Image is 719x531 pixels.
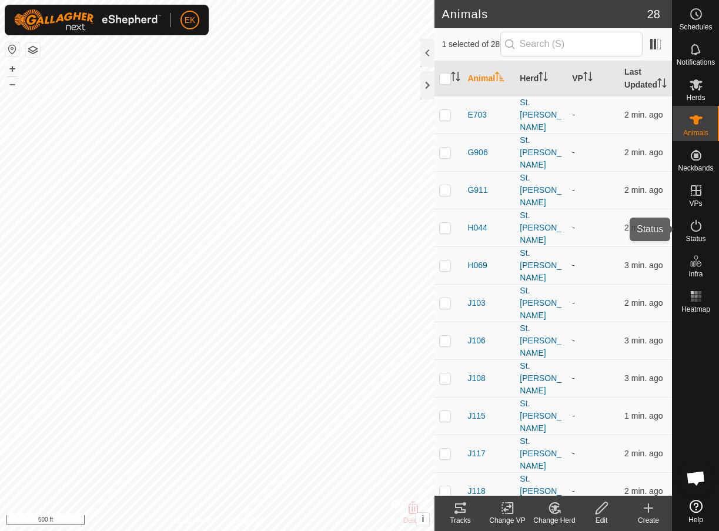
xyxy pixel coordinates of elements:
div: St. [PERSON_NAME] [520,247,563,284]
span: Sep 1, 2025 at 6:39 PM [624,185,663,195]
span: Sep 1, 2025 at 6:38 PM [624,373,663,383]
span: H044 [467,222,487,234]
p-sorticon: Activate to sort [657,80,667,89]
span: Help [688,516,703,523]
app-display-virtual-paddock-transition: - [572,411,575,420]
div: Change VP [484,515,531,526]
span: Schedules [679,24,712,31]
div: St. [PERSON_NAME] [520,285,563,322]
span: Sep 1, 2025 at 6:39 PM [624,449,663,458]
div: St. [PERSON_NAME] [520,172,563,209]
div: Change Herd [531,515,578,526]
span: VPs [689,200,702,207]
span: Sep 1, 2025 at 6:39 PM [624,223,663,232]
th: VP [567,61,620,96]
a: Help [673,495,719,528]
span: J106 [467,335,485,347]
div: St. [PERSON_NAME] [520,398,563,435]
div: St. [PERSON_NAME] [520,322,563,359]
span: J103 [467,297,485,309]
div: St. [PERSON_NAME] [520,209,563,246]
app-display-virtual-paddock-transition: - [572,449,575,458]
img: Gallagher Logo [14,9,161,31]
span: Heatmap [681,306,710,313]
span: Sep 1, 2025 at 6:40 PM [624,411,663,420]
span: Status [685,235,705,242]
button: + [5,62,19,76]
h2: Animals [442,7,647,21]
a: Privacy Policy [171,516,215,526]
button: Map Layers [26,43,40,57]
div: Edit [578,515,625,526]
span: Sep 1, 2025 at 6:39 PM [624,148,663,157]
span: Sep 1, 2025 at 6:39 PM [624,110,663,119]
div: St. [PERSON_NAME] [520,134,563,171]
app-display-virtual-paddock-transition: - [572,185,575,195]
button: – [5,77,19,91]
app-display-virtual-paddock-transition: - [572,373,575,383]
span: J115 [467,410,485,422]
span: i [422,514,424,524]
input: Search (S) [500,32,643,56]
span: Sep 1, 2025 at 6:38 PM [624,336,663,345]
button: i [416,513,429,526]
button: Reset Map [5,42,19,56]
p-sorticon: Activate to sort [583,74,593,83]
div: Tracks [437,515,484,526]
p-sorticon: Activate to sort [495,74,504,83]
app-display-virtual-paddock-transition: - [572,336,575,345]
span: Neckbands [678,165,713,172]
div: St. [PERSON_NAME] [520,96,563,133]
app-display-virtual-paddock-transition: - [572,110,575,119]
th: Herd [515,61,567,96]
a: Contact Us [229,516,263,526]
div: St. [PERSON_NAME] [520,360,563,397]
span: H069 [467,259,487,272]
span: Animals [683,129,708,136]
a: Open chat [678,460,714,496]
th: Animal [463,61,515,96]
span: J117 [467,447,485,460]
span: EK [185,14,196,26]
span: Sep 1, 2025 at 6:39 PM [624,486,663,496]
div: St. [PERSON_NAME] [520,435,563,472]
app-display-virtual-paddock-transition: - [572,486,575,496]
span: G906 [467,146,487,159]
app-display-virtual-paddock-transition: - [572,298,575,308]
div: St. [PERSON_NAME] [520,473,563,510]
span: Infra [688,270,703,278]
span: J118 [467,485,485,497]
app-display-virtual-paddock-transition: - [572,223,575,232]
div: Create [625,515,672,526]
span: J108 [467,372,485,385]
span: G911 [467,184,487,196]
span: Herds [686,94,705,101]
app-display-virtual-paddock-transition: - [572,148,575,157]
span: Notifications [677,59,715,66]
span: 28 [647,5,660,23]
span: 1 selected of 28 [442,38,500,51]
p-sorticon: Activate to sort [539,74,548,83]
p-sorticon: Activate to sort [451,74,460,83]
span: Sep 1, 2025 at 6:38 PM [624,261,663,270]
th: Last Updated [620,61,672,96]
span: E703 [467,109,487,121]
span: Sep 1, 2025 at 6:39 PM [624,298,663,308]
app-display-virtual-paddock-transition: - [572,261,575,270]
